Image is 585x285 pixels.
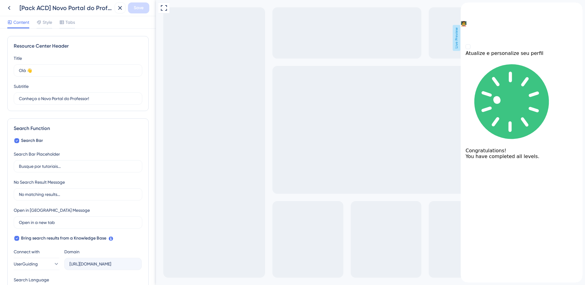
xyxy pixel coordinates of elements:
[10,153,40,182] div: wink
[5,9,117,79] div: Design diz…
[14,125,142,132] div: Search Function
[39,200,44,205] button: Start recording
[5,146,45,186] div: winkDiênifer • Há 1h
[4,2,16,14] button: go back
[14,260,38,268] span: UserGuiding
[128,2,149,13] button: Save
[19,67,137,74] input: Title
[5,42,117,157] div: Checklist Container
[134,4,144,12] span: Save
[107,2,118,13] div: Fechar
[64,248,80,255] div: Domain
[30,3,49,8] h1: Diênifer
[30,8,40,14] p: Ativo
[13,19,29,26] span: Content
[13,2,27,9] span: Ajuda
[14,179,65,186] div: No Search Result Message
[297,25,304,51] span: Live Preview
[5,187,117,197] textarea: Envie uma mensagem...
[69,261,136,267] input: company.help.userguiding.com
[19,163,137,170] input: Busque por tutoriais...
[5,79,117,103] div: Design diz…
[19,95,137,102] input: Description
[21,137,43,144] span: Search Bar
[22,79,117,99] div: teve também as pesquisas feitas no campo de busca
[19,200,24,205] button: Seletor de Gif
[5,103,100,123] div: Obrigada! Vou verificar com nosso time técnico sobre isso.
[5,48,117,54] div: Atualize e personalize seu perfil
[29,200,34,205] button: Carregar anexo
[19,4,112,12] div: [Pack ACD] Novo Portal do Professor
[66,19,75,26] span: Tabs
[5,103,117,128] div: Diênifer diz…
[5,54,117,157] div: checklist loading
[95,2,107,14] button: Início
[14,83,29,90] div: Subtitle
[5,145,117,151] div: Congratulations!
[96,128,117,141] div: certo
[19,191,137,198] input: No matching results...
[5,42,117,54] div: Checklist items
[19,219,137,226] input: Open in a new tab
[101,131,112,137] div: certo
[5,128,117,146] div: Design diz…
[14,55,22,62] div: Title
[27,83,112,95] div: teve também as pesquisas feitas no campo de busca
[14,276,49,283] span: Search Language
[14,248,59,255] div: Connect with
[14,42,142,50] div: Resource Center Header
[14,150,60,158] div: Search Bar Placeholder
[5,42,117,54] div: Atualize e personalize seu perfil is incomplete.
[14,207,90,214] div: Open in [GEOGRAPHIC_DATA] Message
[5,151,117,157] div: You have completed all levels.
[17,3,27,13] img: Profile image for Diênifer
[14,258,59,270] button: UserGuiding
[9,200,14,205] button: Seletor de emoji
[5,146,117,197] div: Diênifer diz…
[105,197,114,207] button: Enviar mensagem…
[43,19,52,26] span: Style
[21,235,106,242] span: Bring search results from a Knowledge Base
[31,3,33,8] div: 3
[10,107,95,119] div: Obrigada! Vou verificar com nosso time técnico sobre isso.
